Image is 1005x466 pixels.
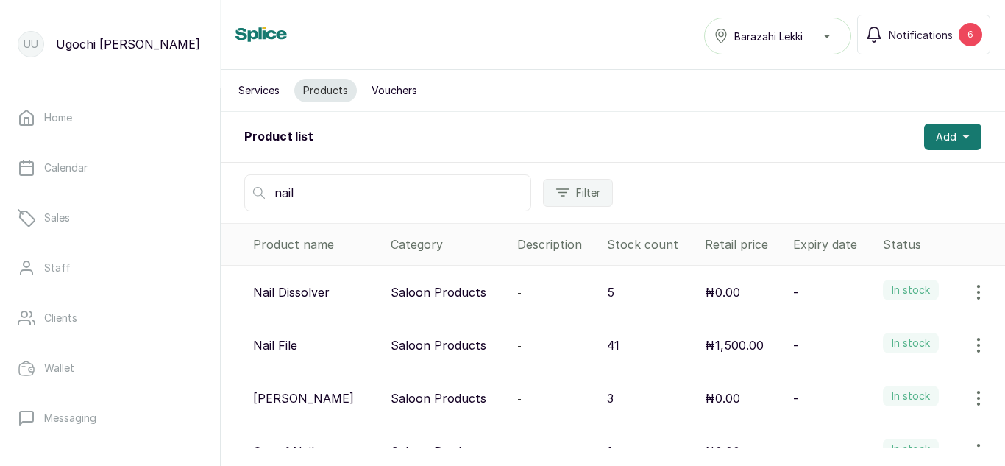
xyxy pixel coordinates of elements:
button: Notifications6 [857,15,990,54]
p: UU [24,37,38,52]
div: Expiry date [793,236,870,253]
p: Saloon Products [391,389,486,407]
div: Status [883,236,999,253]
p: Ugochi [PERSON_NAME] [56,35,200,53]
h2: Product list [244,128,313,146]
p: Nail Dissolver [253,283,330,301]
p: Saloon Products [391,283,486,301]
p: 3 [607,389,614,407]
div: 6 [959,23,982,46]
p: 41 [607,336,619,354]
p: ₦0.00 [705,283,740,301]
p: ₦0.00 [705,442,740,460]
button: Add [924,124,981,150]
a: Home [12,97,208,138]
p: Set of Nails [253,442,320,460]
span: Filter [576,186,600,200]
button: Services [230,79,288,102]
button: Products [294,79,357,102]
label: In stock [883,386,939,406]
p: Saloon Products [391,336,486,354]
p: 5 [607,283,614,301]
a: Messaging [12,398,208,439]
p: - [793,442,798,460]
a: Clients [12,297,208,339]
p: Wallet [44,361,74,375]
span: - [517,286,522,299]
p: Sales [44,211,70,225]
a: Calendar [12,147,208,188]
span: Notifications [889,27,953,43]
p: ₦0.00 [705,389,740,407]
span: Add [936,130,956,144]
span: - [517,445,522,458]
div: Retail price [705,236,781,253]
span: Barazahi Lekki [734,29,803,44]
button: Filter [543,179,613,207]
p: - [793,283,798,301]
p: Saloon Products [391,442,486,460]
p: Messaging [44,411,96,426]
p: Calendar [44,160,88,175]
div: Category [391,236,505,253]
p: Staff [44,261,71,275]
div: Description [517,236,596,253]
button: Barazahi Lekki [704,18,851,54]
label: In stock [883,280,939,300]
button: Vouchers [363,79,426,102]
p: - [793,389,798,407]
a: Wallet [12,347,208,389]
p: Nail File [253,336,297,354]
p: - [793,336,798,354]
p: Home [44,110,72,125]
span: - [517,339,522,352]
p: [PERSON_NAME] [253,389,354,407]
span: - [517,392,522,405]
p: Clients [44,311,77,325]
input: Search by name, category, description, price [244,174,531,211]
p: 1 [607,442,612,460]
a: Staff [12,247,208,289]
div: Product name [253,236,379,253]
a: Sales [12,197,208,239]
label: In stock [883,439,939,459]
p: ₦1,500.00 [705,336,764,354]
div: Stock count [607,236,693,253]
label: In stock [883,333,939,353]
